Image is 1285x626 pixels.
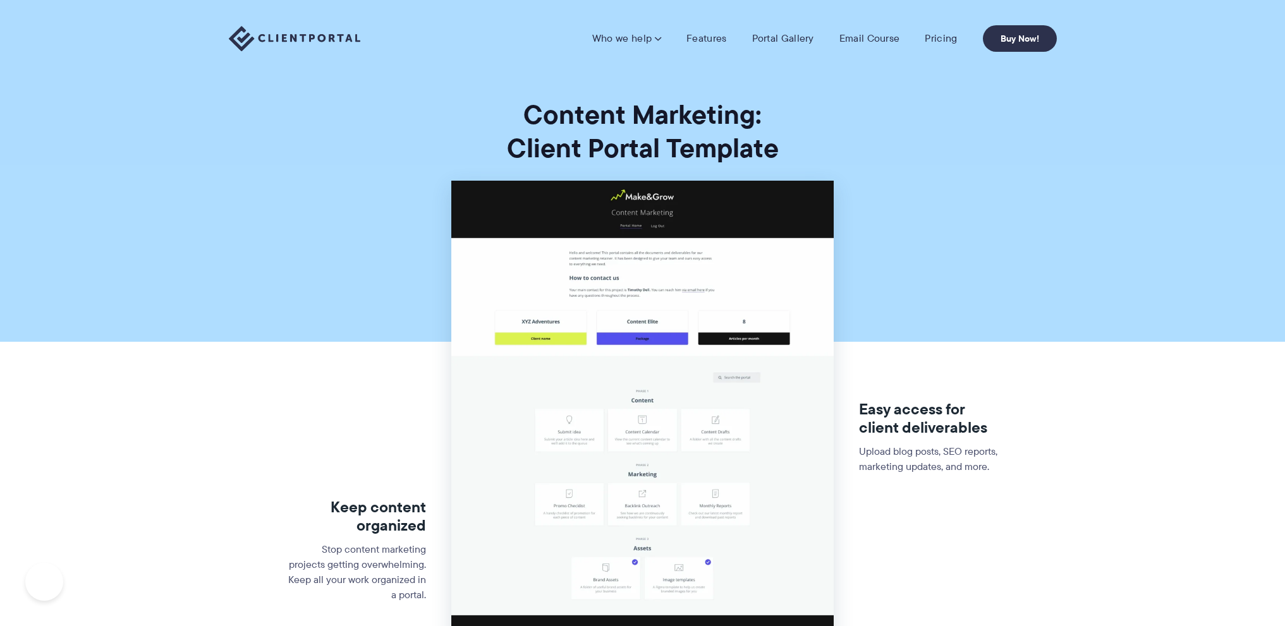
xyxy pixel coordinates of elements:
[288,498,426,535] h3: Keep content organized
[983,25,1057,52] a: Buy Now!
[925,32,957,45] a: Pricing
[25,563,63,601] iframe: Toggle Customer Support
[288,542,426,603] p: Stop content marketing projects getting overwhelming. Keep all your work organized in a portal.
[859,400,997,437] h3: Easy access for client deliverables
[686,32,726,45] a: Features
[752,32,814,45] a: Portal Gallery
[859,444,997,474] p: Upload blog posts, SEO reports, marketing updates, and more.
[592,32,661,45] a: Who we help
[839,32,900,45] a: Email Course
